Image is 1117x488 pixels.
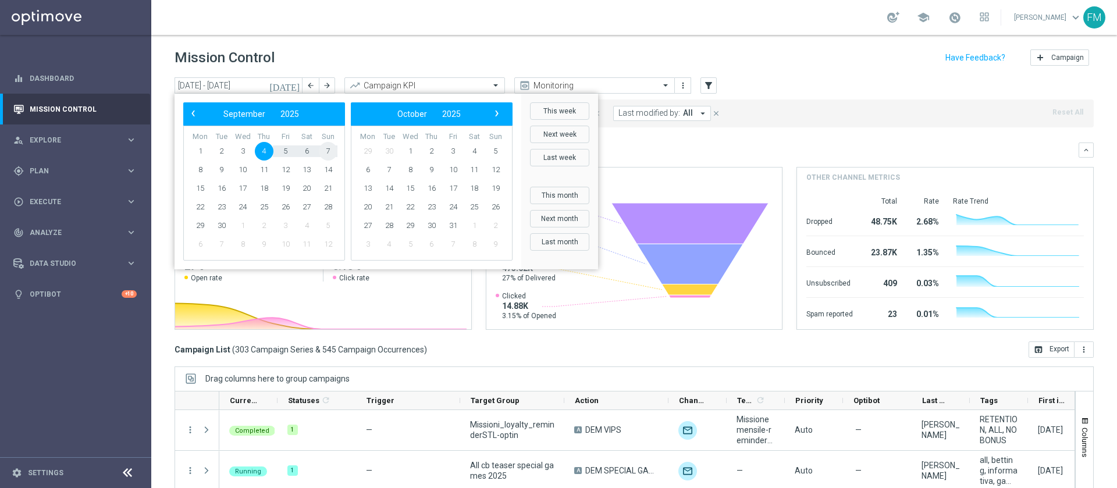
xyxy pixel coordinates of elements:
span: 1 [401,142,419,161]
span: Calculate column [319,394,330,407]
button: Last modified by: All arrow_drop_down [613,106,711,121]
i: more_vert [185,465,195,476]
i: arrow_forward [323,81,331,90]
span: 1 [233,216,252,235]
multiple-options-button: Export to CSV [1029,344,1094,354]
span: 4 [297,216,316,235]
span: 4 [380,235,399,254]
button: play_circle_outline Execute keyboard_arrow_right [13,197,137,206]
span: ) [424,344,427,355]
a: Settings [28,469,63,476]
h4: Other channel metrics [806,172,900,183]
div: Data Studio keyboard_arrow_right [13,259,137,268]
th: weekday [421,132,443,142]
span: Campaign [1051,54,1084,62]
span: ‹ [186,106,201,121]
span: 2025 [442,109,461,119]
th: weekday [275,132,296,142]
button: September [216,106,273,122]
a: Mission Control [30,94,137,124]
i: keyboard_arrow_right [126,165,137,176]
span: Target Group [471,396,520,405]
span: Running [235,468,261,475]
span: 8 [233,235,252,254]
ng-select: Monitoring [514,77,675,94]
h1: Mission Control [175,49,275,66]
span: Templates [737,396,754,405]
span: 30 [380,142,399,161]
span: 23 [422,198,441,216]
button: close [711,107,721,120]
button: track_changes Analyze keyboard_arrow_right [13,228,137,237]
span: September [223,109,265,119]
span: A [574,467,582,474]
i: keyboard_arrow_right [126,227,137,238]
span: Analyze [30,229,126,236]
div: person_search Explore keyboard_arrow_right [13,136,137,145]
th: weekday [485,132,506,142]
span: 12 [319,235,337,254]
span: First in Range [1038,396,1066,405]
span: Last Modified By [922,396,950,405]
button: Next month [530,210,589,227]
div: 2.68% [911,211,939,230]
div: Rate Trend [953,197,1084,206]
span: 21 [380,198,399,216]
button: lightbulb Optibot +10 [13,290,137,299]
div: Execute [13,197,126,207]
button: ‹ [186,106,201,122]
div: equalizer Dashboard [13,74,137,83]
span: 10 [444,161,463,179]
span: Completed [235,427,269,434]
div: Data Studio [13,258,126,269]
span: — [855,465,862,476]
div: Explore [13,135,126,145]
span: Clicked [502,291,556,301]
span: 12 [486,161,505,179]
span: 10 [276,235,295,254]
i: trending_up [349,80,361,91]
th: weekday [211,132,233,142]
div: Optimail [678,421,697,440]
span: 25 [255,198,273,216]
div: +10 [122,290,137,298]
span: 8 [401,161,419,179]
img: Email [678,462,697,480]
span: Calculate column [754,394,765,407]
span: Action [575,396,599,405]
span: 17 [233,179,252,198]
div: maurizio brosio [922,460,960,481]
div: Row Groups [205,374,350,383]
div: Dropped [806,211,853,230]
span: 19 [276,179,295,198]
span: Priority [795,396,823,405]
h3: Campaign List [175,344,427,355]
button: Mission Control [13,105,137,114]
div: Press SPACE to select this row. [175,410,219,451]
span: Columns [1080,428,1090,457]
div: 48.75K [867,211,897,230]
i: settings [12,468,22,478]
span: 11 [297,235,316,254]
i: more_vert [678,81,688,90]
span: 6 [358,161,377,179]
input: Select date range [175,77,303,94]
span: 3 [233,142,252,161]
i: track_changes [13,227,24,238]
i: arrow_back [307,81,315,90]
span: Auto [795,466,813,475]
span: 12 [276,161,295,179]
i: keyboard_arrow_down [1082,146,1090,154]
span: 4 [255,142,273,161]
span: 5 [401,235,419,254]
span: 29 [358,142,377,161]
i: arrow_drop_down [698,108,708,119]
bs-datepicker-navigation-view: ​ ​ ​ [186,106,336,122]
button: more_vert [677,79,689,92]
button: October [390,106,435,122]
div: Unsubscribed [806,273,853,291]
span: 27% of Delivered [502,273,556,283]
i: [DATE] [269,80,301,91]
span: 1 [465,216,483,235]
